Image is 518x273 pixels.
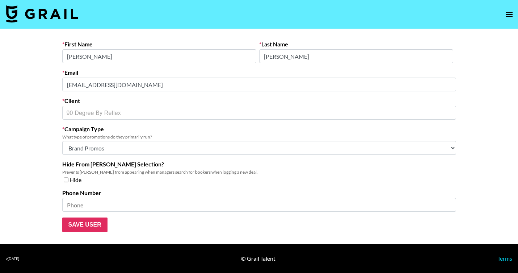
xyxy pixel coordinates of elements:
label: First Name [62,41,256,48]
label: Last Name [259,41,453,48]
label: Campaign Type [62,125,456,133]
img: Grail Talent [6,5,78,22]
div: What type of promotions do they primarily run? [62,134,456,140]
input: First Name [62,49,256,63]
label: Hide From [PERSON_NAME] Selection? [62,161,456,168]
div: v [DATE] [6,256,19,261]
div: Prevents [PERSON_NAME] from appearing when managers search for bookers when logging a new deal. [62,169,456,175]
label: Client [62,97,456,104]
a: Terms [497,255,512,262]
label: Phone Number [62,189,456,197]
input: Phone [62,198,456,212]
input: Email [62,78,456,91]
button: open drawer [502,7,517,22]
input: Save User [62,218,108,232]
input: Last Name [259,49,453,63]
label: Email [62,69,456,76]
span: Hide [70,176,81,183]
div: © Grail Talent [241,255,275,262]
